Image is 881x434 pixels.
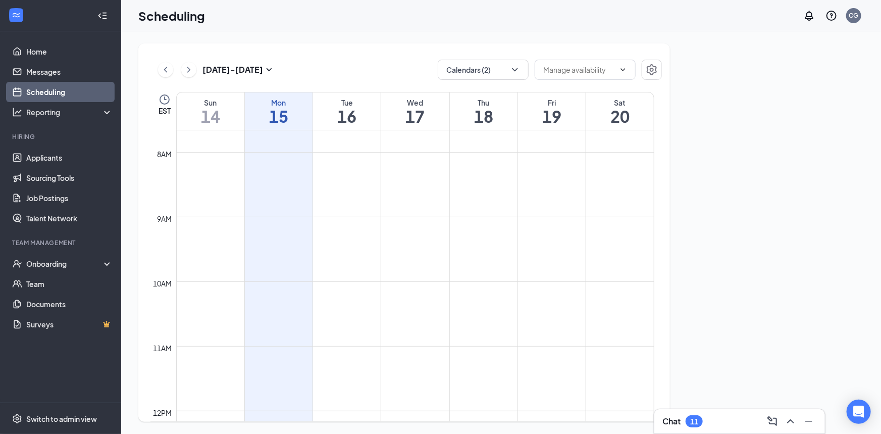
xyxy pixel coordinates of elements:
a: Messages [26,62,113,82]
div: 10am [151,278,174,289]
svg: ChevronRight [184,64,194,76]
h1: 16 [313,108,381,125]
div: 12pm [151,407,174,418]
h1: 19 [518,108,586,125]
a: September 18, 2025 [450,92,517,130]
svg: WorkstreamLogo [11,10,21,20]
span: EST [159,106,171,116]
a: September 15, 2025 [245,92,313,130]
svg: ChevronUp [785,415,797,427]
svg: ComposeMessage [766,415,779,427]
a: Home [26,41,113,62]
svg: SmallChevronDown [263,64,275,76]
svg: ChevronLeft [161,64,171,76]
div: 11 [690,417,698,426]
svg: Minimize [803,415,815,427]
div: Sun [177,98,244,108]
div: Thu [450,98,517,108]
div: Hiring [12,132,111,141]
button: ChevronLeft [158,62,173,77]
h1: 18 [450,108,517,125]
button: ComposeMessage [764,413,781,429]
button: Settings [642,60,662,80]
h1: 14 [177,108,244,125]
button: ChevronUp [783,413,799,429]
button: Minimize [801,413,817,429]
a: SurveysCrown [26,314,113,334]
svg: ChevronDown [619,66,627,74]
a: September 19, 2025 [518,92,586,130]
input: Manage availability [543,64,615,75]
svg: Clock [159,93,171,106]
div: Fri [518,98,586,108]
div: Mon [245,98,313,108]
div: Sat [586,98,654,108]
svg: ChevronDown [510,65,520,75]
button: Calendars (2)ChevronDown [438,60,529,80]
div: CG [849,11,859,20]
a: September 16, 2025 [313,92,381,130]
a: Scheduling [26,82,113,102]
h1: 17 [381,108,449,125]
a: Team [26,274,113,294]
div: Open Intercom Messenger [847,400,871,424]
h3: [DATE] - [DATE] [202,64,263,75]
h3: Chat [662,416,681,427]
svg: UserCheck [12,259,22,269]
div: 11am [151,343,174,354]
a: Sourcing Tools [26,168,113,188]
a: Applicants [26,148,113,168]
button: ChevronRight [181,62,196,77]
a: Talent Network [26,208,113,228]
div: 9am [156,213,174,224]
h1: Scheduling [138,7,205,24]
svg: Notifications [803,10,815,22]
div: 8am [156,149,174,160]
a: Documents [26,294,113,314]
div: Wed [381,98,449,108]
a: September 14, 2025 [177,92,244,130]
div: Reporting [26,107,113,117]
a: Job Postings [26,188,113,208]
svg: Collapse [97,11,108,21]
svg: Settings [12,414,22,424]
a: September 17, 2025 [381,92,449,130]
div: Team Management [12,238,111,247]
h1: 15 [245,108,313,125]
svg: Settings [646,64,658,76]
svg: QuestionInfo [825,10,838,22]
div: Tue [313,98,381,108]
a: September 20, 2025 [586,92,654,130]
div: Onboarding [26,259,104,269]
h1: 20 [586,108,654,125]
svg: Analysis [12,107,22,117]
div: Switch to admin view [26,414,97,424]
